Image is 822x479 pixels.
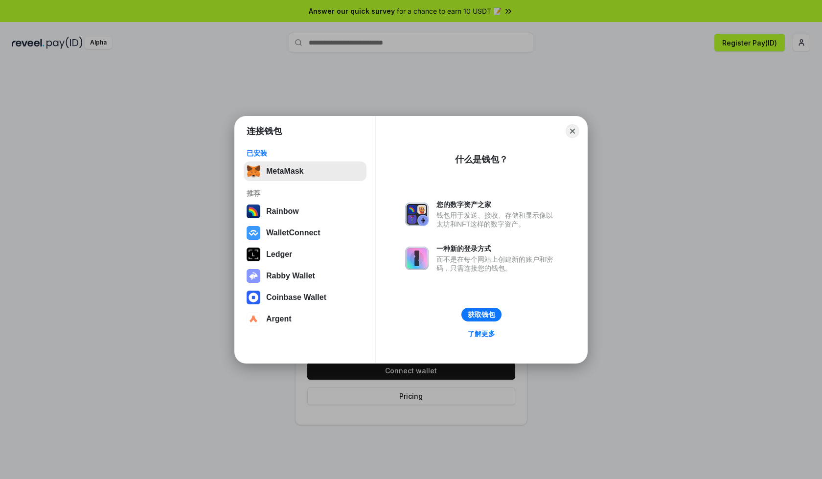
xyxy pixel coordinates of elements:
[266,207,299,216] div: Rainbow
[468,329,495,338] div: 了解更多
[247,312,260,326] img: svg+xml,%3Csvg%20width%3D%2228%22%20height%3D%2228%22%20viewBox%3D%220%200%2028%2028%22%20fill%3D...
[247,149,364,158] div: 已安装
[244,266,366,286] button: Rabby Wallet
[244,223,366,243] button: WalletConnect
[462,327,501,340] a: 了解更多
[247,205,260,218] img: svg+xml,%3Csvg%20width%3D%22120%22%20height%3D%22120%22%20viewBox%3D%220%200%20120%20120%22%20fil...
[405,203,429,226] img: svg+xml,%3Csvg%20xmlns%3D%22http%3A%2F%2Fwww.w3.org%2F2000%2Fsvg%22%20fill%3D%22none%22%20viewBox...
[247,164,260,178] img: svg+xml,%3Csvg%20fill%3D%22none%22%20height%3D%2233%22%20viewBox%3D%220%200%2035%2033%22%20width%...
[266,167,303,176] div: MetaMask
[461,308,502,321] button: 获取钱包
[247,125,282,137] h1: 连接钱包
[266,250,292,259] div: Ledger
[266,315,292,323] div: Argent
[436,244,558,253] div: 一种新的登录方式
[244,161,366,181] button: MetaMask
[455,154,508,165] div: 什么是钱包？
[436,255,558,273] div: 而不是在每个网站上创建新的账户和密码，只需连接您的钱包。
[244,202,366,221] button: Rainbow
[244,288,366,307] button: Coinbase Wallet
[566,124,579,138] button: Close
[247,226,260,240] img: svg+xml,%3Csvg%20width%3D%2228%22%20height%3D%2228%22%20viewBox%3D%220%200%2028%2028%22%20fill%3D...
[436,200,558,209] div: 您的数字资产之家
[468,310,495,319] div: 获取钱包
[266,272,315,280] div: Rabby Wallet
[405,247,429,270] img: svg+xml,%3Csvg%20xmlns%3D%22http%3A%2F%2Fwww.w3.org%2F2000%2Fsvg%22%20fill%3D%22none%22%20viewBox...
[244,245,366,264] button: Ledger
[247,248,260,261] img: svg+xml,%3Csvg%20xmlns%3D%22http%3A%2F%2Fwww.w3.org%2F2000%2Fsvg%22%20width%3D%2228%22%20height%3...
[247,291,260,304] img: svg+xml,%3Csvg%20width%3D%2228%22%20height%3D%2228%22%20viewBox%3D%220%200%2028%2028%22%20fill%3D...
[266,293,326,302] div: Coinbase Wallet
[244,309,366,329] button: Argent
[266,228,320,237] div: WalletConnect
[247,269,260,283] img: svg+xml,%3Csvg%20xmlns%3D%22http%3A%2F%2Fwww.w3.org%2F2000%2Fsvg%22%20fill%3D%22none%22%20viewBox...
[247,189,364,198] div: 推荐
[436,211,558,228] div: 钱包用于发送、接收、存储和显示像以太坊和NFT这样的数字资产。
